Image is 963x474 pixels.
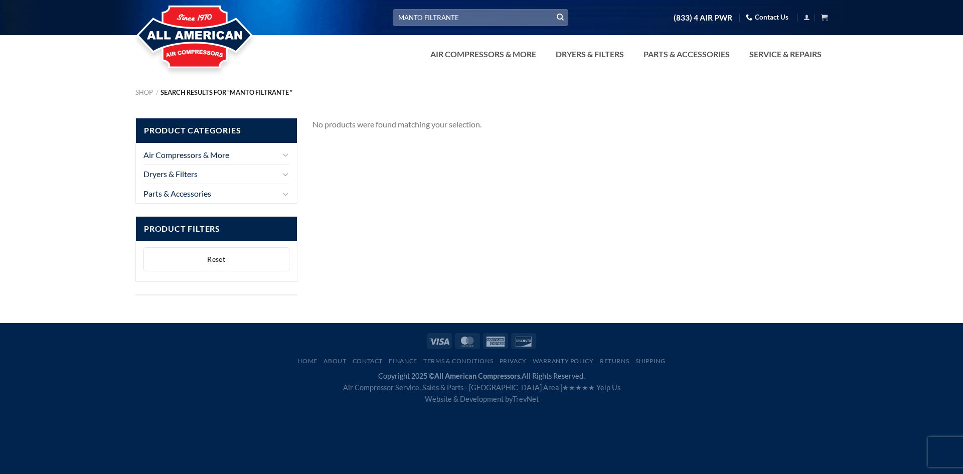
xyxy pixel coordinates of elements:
[207,255,225,263] span: Reset
[135,88,153,96] a: Shop
[343,383,620,403] span: Air Compressor Service, Sales & Parts - [GEOGRAPHIC_DATA] Area | Website & Development by
[156,88,158,96] span: /
[743,44,828,64] a: Service & Repairs
[553,10,568,25] button: Submit
[312,118,828,131] div: No products were found matching your selection.
[550,44,630,64] a: Dryers & Filters
[353,357,383,365] a: Contact
[136,217,297,241] span: Product Filters
[281,188,289,200] button: Toggle
[600,357,629,365] a: Returns
[143,145,279,165] a: Air Compressors & More
[635,357,666,365] a: Shipping
[513,395,539,403] a: TrevNet
[143,184,279,203] a: Parts & Accessories
[434,372,522,380] strong: All American Compressors.
[389,357,417,365] a: Finance
[393,9,568,26] input: Search…
[136,118,297,143] span: Product Categories
[533,357,593,365] a: Warranty Policy
[297,357,317,365] a: Home
[135,370,828,405] div: Copyright 2025 © All Rights Reserved.
[281,148,289,161] button: Toggle
[500,357,527,365] a: Privacy
[674,9,732,27] a: (833) 4 AIR PWR
[281,168,289,180] button: Toggle
[637,44,736,64] a: Parts & Accessories
[746,10,788,25] a: Contact Us
[324,357,346,365] a: About
[804,11,810,24] a: Login
[562,383,620,392] a: ★★★★★ Yelp Us
[423,357,493,365] a: Terms & Conditions
[135,89,828,96] nav: Search results for “MANTO FILTRANTE ”
[424,44,542,64] a: Air Compressors & More
[143,165,279,184] a: Dryers & Filters
[143,247,289,271] button: Reset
